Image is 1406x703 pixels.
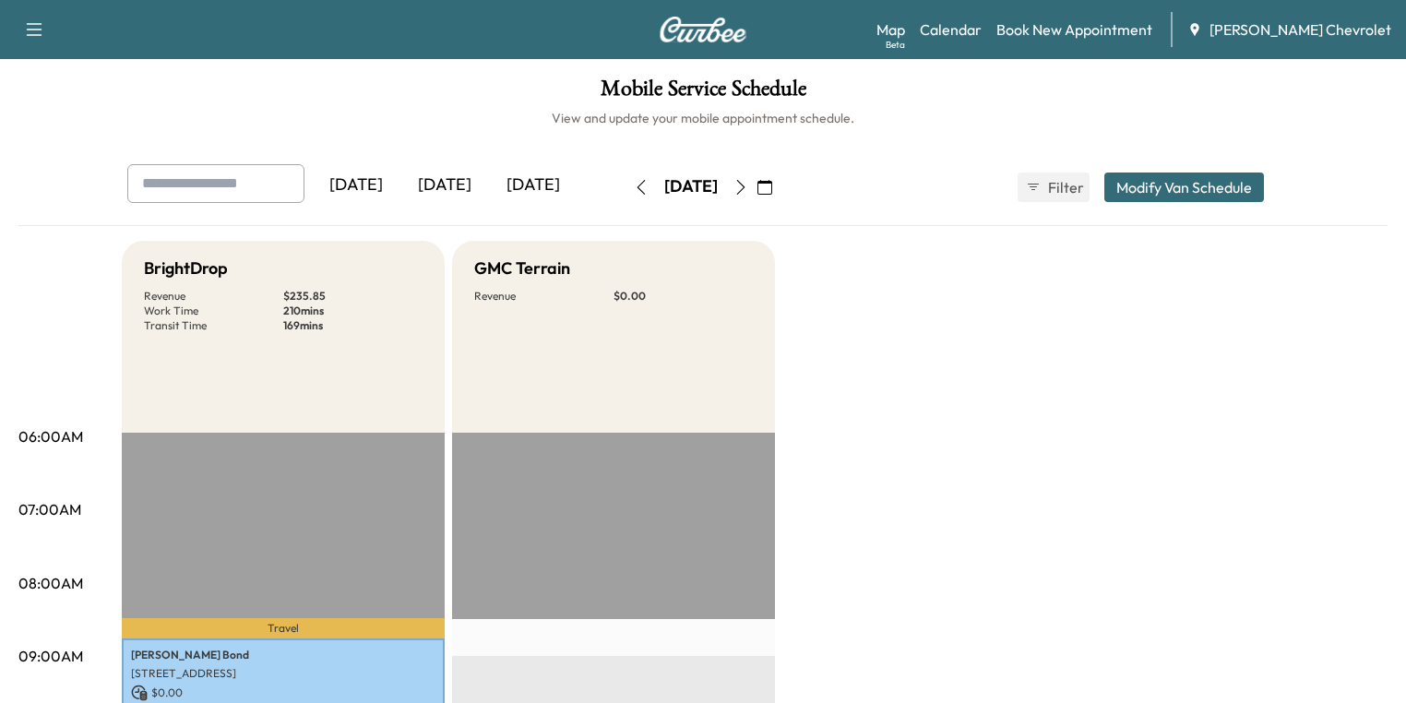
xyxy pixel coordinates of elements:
[144,289,283,304] p: Revenue
[131,648,435,662] p: [PERSON_NAME] Bond
[144,304,283,318] p: Work Time
[659,17,747,42] img: Curbee Logo
[1104,173,1264,202] button: Modify Van Schedule
[920,18,982,41] a: Calendar
[131,666,435,681] p: [STREET_ADDRESS]
[614,289,753,304] p: $ 0.00
[1209,18,1391,41] span: [PERSON_NAME] Chevrolet
[18,645,83,667] p: 09:00AM
[18,77,1388,109] h1: Mobile Service Schedule
[283,304,423,318] p: 210 mins
[664,175,718,198] div: [DATE]
[18,109,1388,127] h6: View and update your mobile appointment schedule.
[18,498,81,520] p: 07:00AM
[312,164,400,207] div: [DATE]
[996,18,1152,41] a: Book New Appointment
[1018,173,1090,202] button: Filter
[886,38,905,52] div: Beta
[1048,176,1081,198] span: Filter
[474,289,614,304] p: Revenue
[283,289,423,304] p: $ 235.85
[18,572,83,594] p: 08:00AM
[876,18,905,41] a: MapBeta
[400,164,489,207] div: [DATE]
[131,685,435,701] p: $ 0.00
[122,618,445,638] p: Travel
[18,425,83,447] p: 06:00AM
[474,256,570,281] h5: GMC Terrain
[489,164,578,207] div: [DATE]
[144,318,283,333] p: Transit Time
[144,256,228,281] h5: BrightDrop
[283,318,423,333] p: 169 mins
